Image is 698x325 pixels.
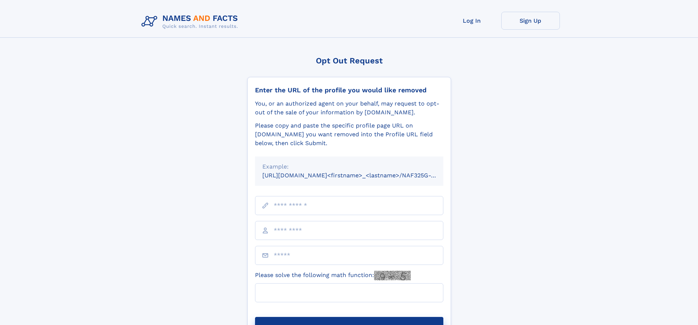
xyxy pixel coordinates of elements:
[255,121,443,148] div: Please copy and paste the specific profile page URL on [DOMAIN_NAME] you want removed into the Pr...
[255,86,443,94] div: Enter the URL of the profile you would like removed
[255,271,411,280] label: Please solve the following math function:
[501,12,560,30] a: Sign Up
[139,12,244,32] img: Logo Names and Facts
[262,162,436,171] div: Example:
[262,172,457,179] small: [URL][DOMAIN_NAME]<firstname>_<lastname>/NAF325G-xxxxxxxx
[247,56,451,65] div: Opt Out Request
[443,12,501,30] a: Log In
[255,99,443,117] div: You, or an authorized agent on your behalf, may request to opt-out of the sale of your informatio...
